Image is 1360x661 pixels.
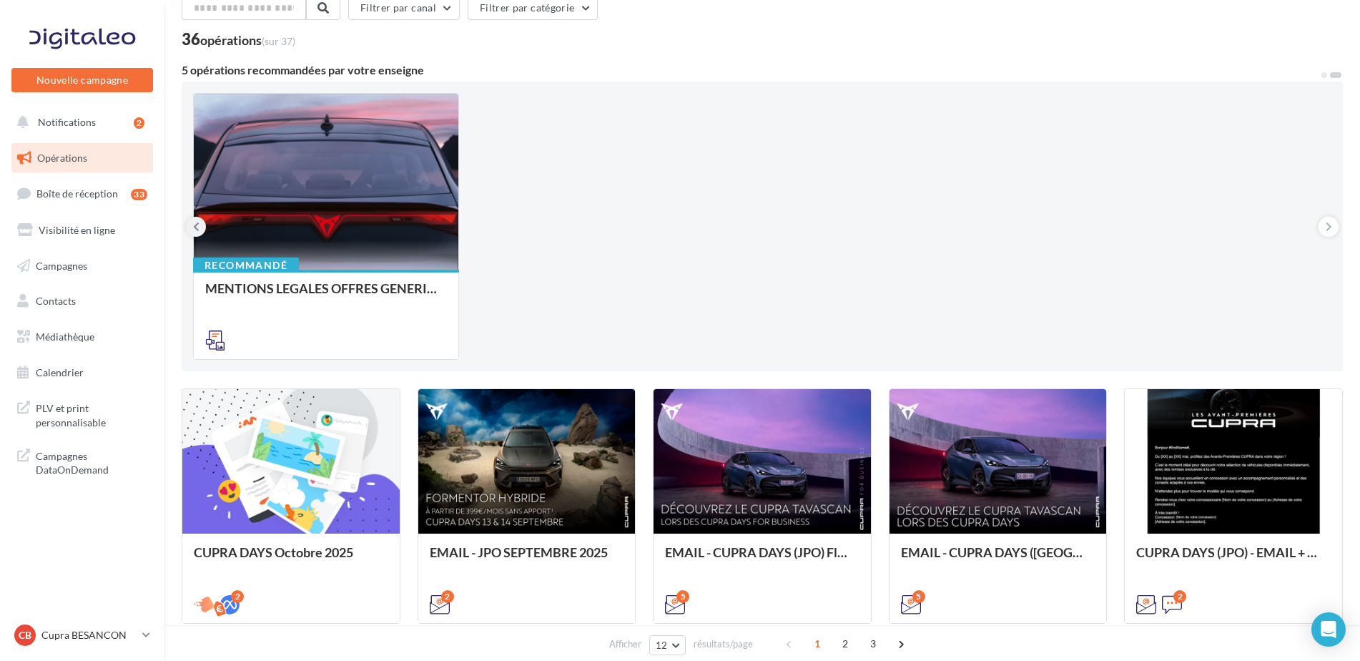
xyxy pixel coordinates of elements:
button: 12 [649,635,686,655]
div: 5 [676,590,689,603]
span: Visibilité en ligne [39,224,115,236]
a: Opérations [9,143,156,173]
div: EMAIL - JPO SEPTEMBRE 2025 [430,545,624,574]
span: 3 [862,632,885,655]
button: Notifications 2 [9,107,150,137]
span: PLV et print personnalisable [36,398,147,429]
span: Campagnes DataOnDemand [36,446,147,477]
span: 2 [834,632,857,655]
span: résultats/page [694,637,753,651]
div: EMAIL - CUPRA DAYS ([GEOGRAPHIC_DATA]) Private Générique [901,545,1095,574]
p: Cupra BESANCON [41,628,137,642]
div: 2 [441,590,454,603]
div: 5 opérations recommandées par votre enseigne [182,64,1320,76]
div: 36 [182,31,295,47]
div: 33 [131,189,147,200]
a: Campagnes [9,251,156,281]
a: PLV et print personnalisable [9,393,156,435]
span: Notifications [38,116,96,128]
a: Campagnes DataOnDemand [9,441,156,483]
a: Visibilité en ligne [9,215,156,245]
div: CUPRA DAYS (JPO) - EMAIL + SMS [1136,545,1331,574]
span: Campagnes [36,259,87,271]
span: Calendrier [36,366,84,378]
div: 5 [912,590,925,603]
div: 2 [134,117,144,129]
span: 1 [806,632,829,655]
span: (sur 37) [262,35,295,47]
a: Contacts [9,286,156,316]
div: MENTIONS LEGALES OFFRES GENERIQUES PRESSE [205,281,447,310]
span: Contacts [36,295,76,307]
span: 12 [656,640,668,651]
div: Recommandé [193,258,299,273]
div: CUPRA DAYS Octobre 2025 [194,545,388,574]
div: Open Intercom Messenger [1311,612,1346,647]
button: Nouvelle campagne [11,68,153,92]
a: Boîte de réception33 [9,178,156,209]
span: Opérations [37,152,87,164]
a: CB Cupra BESANCON [11,622,153,649]
span: Afficher [609,637,641,651]
div: EMAIL - CUPRA DAYS (JPO) Fleet Générique [665,545,859,574]
div: opérations [200,34,295,46]
div: 2 [231,590,244,603]
span: Médiathèque [36,330,94,343]
div: 2 [1173,590,1186,603]
span: CB [19,628,31,642]
span: Boîte de réception [36,187,118,200]
a: Médiathèque [9,322,156,352]
a: Calendrier [9,358,156,388]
